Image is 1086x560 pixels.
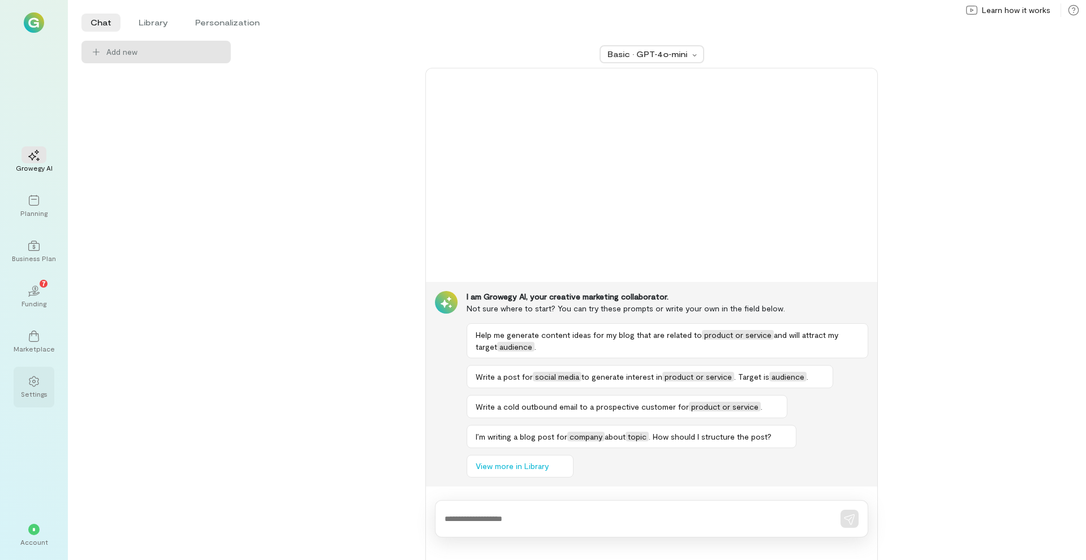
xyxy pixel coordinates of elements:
span: product or service [689,402,761,411]
span: topic [626,432,649,441]
button: I’m writing a blog post forcompanyabouttopic. How should I structure the post? [467,425,796,448]
div: I am Growegy AI, your creative marketing collaborator. [467,291,868,302]
span: about [605,432,626,441]
span: . Target is [734,372,769,381]
div: Planning [20,209,48,218]
a: Growegy AI [14,141,54,181]
li: Personalization [186,14,269,32]
span: audience [497,342,535,351]
div: Growegy AI [16,163,53,172]
span: product or service [702,330,774,340]
button: Write a cold outbound email to a prospective customer forproduct or service. [467,395,787,418]
span: . [807,372,808,381]
span: company [567,432,605,441]
div: Basic · GPT‑4o‑mini [607,49,689,60]
li: Chat [81,14,120,32]
li: Library [130,14,177,32]
span: Learn how it works [982,5,1050,16]
span: Help me generate content ideas for my blog that are related to [476,330,702,340]
a: Business Plan [14,231,54,272]
a: Marketplace [14,322,54,362]
span: product or service [662,372,734,381]
span: . [761,402,762,411]
span: . How should I structure the post? [649,432,772,441]
div: Account [20,537,48,546]
div: *Account [14,515,54,555]
span: to generate interest in [581,372,662,381]
div: Not sure where to start? You can try these prompts or write your own in the field below. [467,302,868,314]
button: Write a post forsocial mediato generate interest inproduct or service. Target isaudience. [467,365,833,388]
button: Help me generate content ideas for my blog that are related toproduct or serviceand will attract ... [467,323,868,358]
span: I’m writing a blog post for [476,432,567,441]
span: audience [769,372,807,381]
span: View more in Library [476,461,549,472]
span: Write a post for [476,372,533,381]
span: . [535,342,536,351]
span: social media [533,372,581,381]
span: 7 [42,278,46,288]
a: Planning [14,186,54,227]
a: Settings [14,367,54,407]
div: Marketplace [14,344,55,353]
div: Funding [21,299,46,308]
button: View more in Library [467,455,574,477]
span: Add new [106,46,222,58]
div: Settings [21,389,48,398]
a: Funding [14,276,54,317]
div: Business Plan [12,254,56,263]
span: Write a cold outbound email to a prospective customer for [476,402,689,411]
